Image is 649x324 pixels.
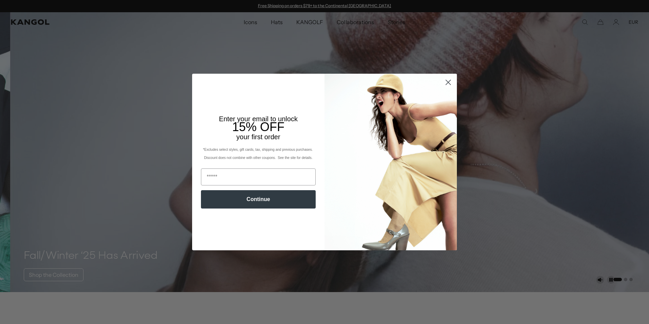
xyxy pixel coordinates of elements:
[219,115,298,123] span: Enter your email to unlock
[236,133,280,141] span: your first order
[201,168,316,185] input: Email
[324,74,457,250] img: 93be19ad-e773-4382-80b9-c9d740c9197f.jpeg
[442,76,454,88] button: Close dialog
[203,148,314,160] span: *Excludes select styles, gift cards, tax, shipping and previous purchases. Discount does not comb...
[232,120,284,134] span: 15% OFF
[201,190,316,209] button: Continue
